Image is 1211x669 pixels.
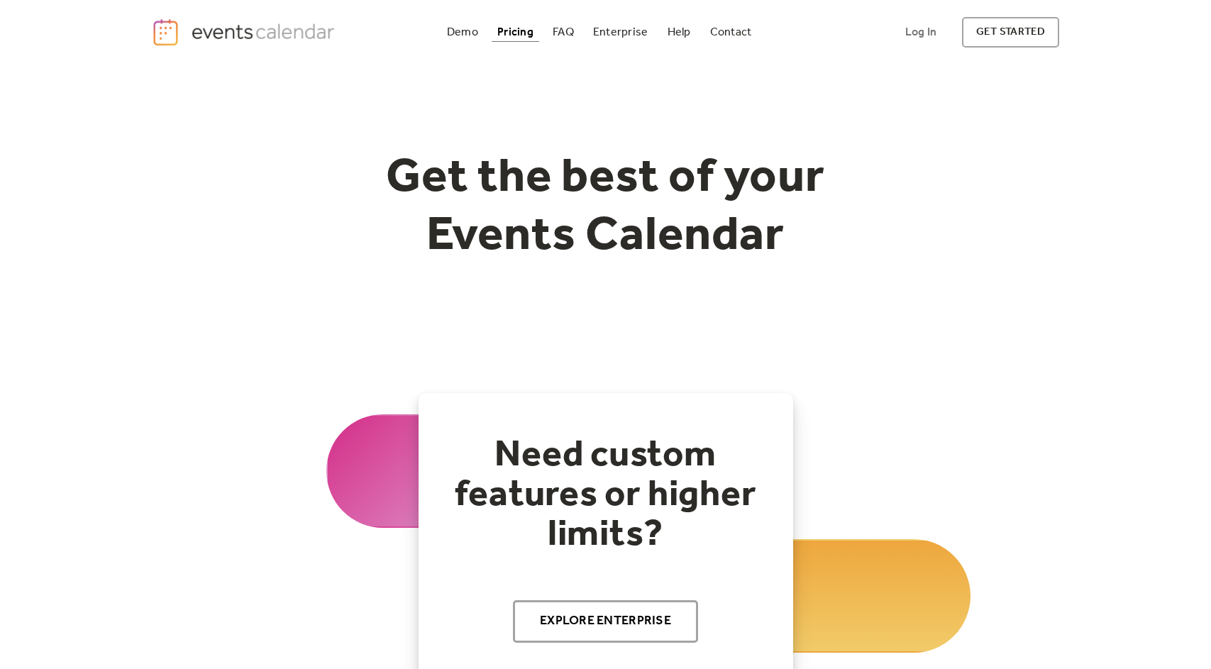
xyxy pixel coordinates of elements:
[962,17,1059,48] a: get started
[447,436,765,555] h2: Need custom features or higher limits?
[710,28,752,36] div: Contact
[668,28,691,36] div: Help
[492,23,539,42] a: Pricing
[704,23,758,42] a: Contact
[333,150,878,265] h1: Get the best of your Events Calendar
[547,23,580,42] a: FAQ
[891,17,951,48] a: Log In
[497,28,533,36] div: Pricing
[553,28,574,36] div: FAQ
[441,23,484,42] a: Demo
[513,600,698,643] a: Explore Enterprise
[447,28,478,36] div: Demo
[587,23,653,42] a: Enterprise
[662,23,697,42] a: Help
[593,28,648,36] div: Enterprise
